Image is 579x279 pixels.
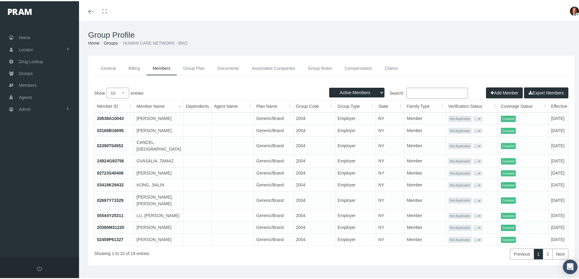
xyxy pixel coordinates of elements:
span: Covered [501,114,516,121]
td: Member [404,232,446,244]
td: NY [376,178,404,190]
a: General [94,60,122,74]
td: 2004 [293,178,335,190]
td: [PERSON_NAME] [134,111,184,123]
td: [PERSON_NAME] [134,166,184,178]
a: Billing [122,60,146,74]
a: 24924G93756 [97,157,124,162]
td: Generic/Brand [254,154,293,166]
span: Covered [501,212,516,218]
a: Members [146,60,177,74]
a: Compensation [338,60,378,74]
td: KONG, JIALIN [134,178,184,190]
th: Group Type: activate to sort column ascending [335,99,376,111]
a: 02723S40408 [97,169,123,174]
span: Home [19,31,30,42]
td: 2004 [293,190,335,208]
td: 2004 [293,166,335,178]
td: 2004 [293,232,335,244]
td: Member [404,135,446,154]
td: Member [404,190,446,208]
span: Not Applicable [448,196,472,202]
span: Not Applicable [448,157,472,163]
th: Agent Name: activate to sort column ascending [212,99,254,111]
td: NY [376,220,404,233]
button: ... [473,182,482,186]
td: Generic/Brand [254,208,293,220]
span: Covered [501,169,516,175]
td: NY [376,166,404,178]
th: Family Type: activate to sort column ascending [404,99,446,111]
span: Not Applicable [448,114,472,121]
span: Agents [19,90,32,102]
span: Covered [501,196,516,202]
a: 02697Y71529 [97,197,123,202]
td: Member [404,111,446,123]
a: Documents [211,60,245,74]
button: ... [473,236,482,241]
td: Employer [335,111,376,123]
td: Member [404,123,446,135]
td: 2004 [293,135,335,154]
h1: Group Profile [88,29,574,39]
a: Groups [104,39,118,44]
a: 02390T04552 [97,142,123,147]
button: ... [473,127,482,132]
label: Search: [331,87,468,97]
td: [PERSON_NAME] [134,123,184,135]
td: Generic/Brand [254,232,293,244]
td: GVASALIA, TAMAZ [134,154,184,166]
span: Admin [19,102,31,114]
td: Generic/Brand [254,190,293,208]
td: Employer [335,154,376,166]
span: Groups [19,66,33,78]
td: Employer [335,220,376,233]
button: Add Member [486,86,523,97]
td: CANCEL, [GEOGRAPHIC_DATA] [134,135,184,154]
td: Member [404,178,446,190]
a: 03418K29432 [97,181,124,186]
td: [PERSON_NAME] [134,232,184,244]
td: [PERSON_NAME] [134,220,184,233]
button: ... [473,115,482,120]
td: Generic/Brand [254,178,293,190]
span: Not Applicable [448,212,472,218]
td: NY [376,232,404,244]
td: Employer [335,208,376,220]
td: 2004 [293,208,335,220]
a: Previous [510,247,534,258]
td: Member [404,154,446,166]
th: Verification Status: activate to sort column ascending [446,99,498,111]
span: Not Applicable [448,223,472,230]
td: Generic/Brand [254,123,293,135]
a: 20638A10043 [97,115,124,120]
td: Generic/Brand [254,166,293,178]
th: Member Name: activate to sort column descending [134,99,184,111]
button: ... [473,158,482,162]
a: Group Rules [302,60,338,74]
a: Group Plan [177,60,211,74]
label: Show entries [94,87,331,97]
td: NY [376,154,404,166]
td: NY [376,190,404,208]
span: Covered [501,157,516,163]
span: Covered [501,142,516,148]
span: Covered [501,181,516,187]
td: Generic/Brand [254,135,293,154]
th: Coverage Status: activate to sort column ascending [498,99,548,111]
td: 2004 [293,220,335,233]
th: Group Code: activate to sort column ascending [293,99,335,111]
td: 2004 [293,123,335,135]
span: HUMAN CARE NETWORK - BW2 [123,39,188,44]
a: 20380M31220 [97,224,124,229]
span: Not Applicable [448,142,472,148]
span: Not Applicable [448,169,472,175]
td: Employer [335,178,376,190]
span: Not Applicable [448,236,472,242]
td: Employer [335,135,376,154]
button: ... [473,197,482,202]
span: Not Applicable [448,127,472,133]
a: 03168B16695 [97,127,124,132]
button: ... [473,170,482,175]
a: Next [552,247,568,258]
